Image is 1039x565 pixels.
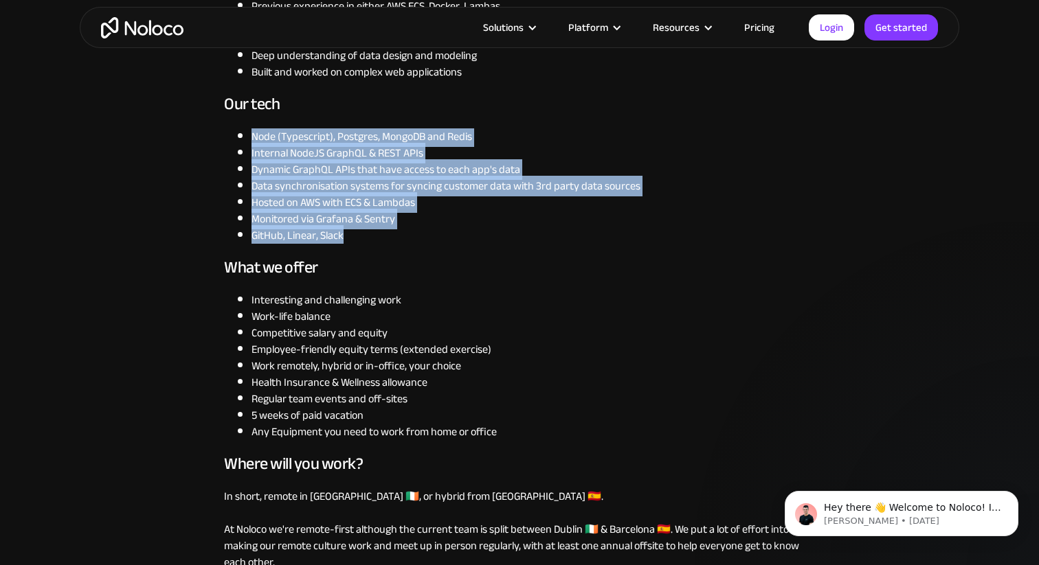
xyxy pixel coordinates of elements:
[252,64,815,80] li: Built and worked on complex web applications
[252,178,815,194] li: Data synchronisation systems for syncing customer data with 3rd party data sources
[224,257,815,278] h3: What we offer
[252,161,815,178] li: Dynamic GraphQL APIs that have access to each app's data
[252,292,815,308] li: Interesting and challenging work
[224,94,815,115] h3: Our tech
[252,128,815,145] li: Node (Typescript), Postgres, MongoDB and Redis
[653,19,700,36] div: Resources
[727,19,792,36] a: Pricing
[864,14,938,41] a: Get started
[252,145,815,161] li: Internal NodeJS GraphQL & REST APIs
[551,19,636,36] div: Platform
[252,47,815,64] li: Deep understanding of data design and modeling
[252,325,815,341] li: Competitive salary and equity
[252,374,815,391] li: Health Insurance & Wellness allowance
[252,407,815,424] li: 5 weeks of paid vacation
[252,358,815,374] li: Work remotely, hybrid or in-office, your choice
[252,227,815,244] li: GitHub, Linear, Slack
[252,194,815,211] li: Hosted on AWS with ECS & Lambdas
[466,19,551,36] div: Solutions
[252,211,815,227] li: Monitored via Grafana & Sentry
[764,462,1039,558] iframe: Intercom notifications message
[809,14,854,41] a: Login
[483,19,524,36] div: Solutions
[636,19,727,36] div: Resources
[252,391,815,407] li: Regular team events and off-sites
[224,454,815,474] h3: Where will you work?
[252,424,815,440] li: Any Equipment you need to work from home or office
[252,341,815,358] li: Employee-friendly equity terms (extended exercise)
[101,17,183,38] a: home
[252,308,815,325] li: Work-life balance
[568,19,608,36] div: Platform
